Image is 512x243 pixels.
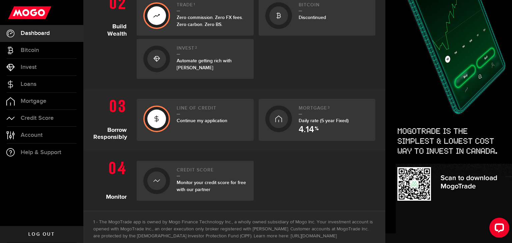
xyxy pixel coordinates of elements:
[299,125,314,134] span: 4.14
[299,2,369,11] h2: Bitcoin
[177,2,247,11] h2: Trade
[137,99,254,141] a: Line of creditContinue my application
[315,126,319,134] span: %
[299,106,369,115] h2: Mortgage
[21,47,39,53] span: Bitcoin
[93,157,132,201] h1: Monitor
[177,15,243,27] span: Zero commission. Zero FX fees. Zero carbon. Zero BS.
[21,98,46,104] span: Mortgage
[299,15,326,20] span: Discontinued
[21,81,36,87] span: Loans
[21,115,54,121] span: Credit Score
[137,39,254,79] a: Invest2Automate getting rich with [PERSON_NAME]
[28,232,55,237] span: Log out
[195,46,197,50] sup: 2
[177,58,232,71] span: Automate getting rich with [PERSON_NAME]
[137,161,254,201] a: Credit ScoreMonitor your credit score for free with our partner
[177,106,247,115] h2: Line of credit
[93,96,132,141] h1: Borrow Responsibly
[177,46,247,55] h2: Invest
[259,99,376,141] a: Mortgage3Daily rate (5 year Fixed) 4.14 %
[21,64,37,70] span: Invest
[194,2,195,6] sup: 1
[177,118,227,123] span: Continue my application
[328,106,330,110] sup: 3
[484,215,512,243] iframe: LiveChat chat widget
[21,132,43,138] span: Account
[177,167,247,176] h2: Credit Score
[21,30,50,36] span: Dashboard
[93,219,375,240] li: The MogoTrade app is owned by Mogo Finance Technology Inc., a wholly owned subsidiary of Mogo Inc...
[177,180,246,192] span: Monitor your credit score for free with our partner
[21,149,61,155] span: Help & Support
[299,118,349,123] span: Daily rate (5 year Fixed)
